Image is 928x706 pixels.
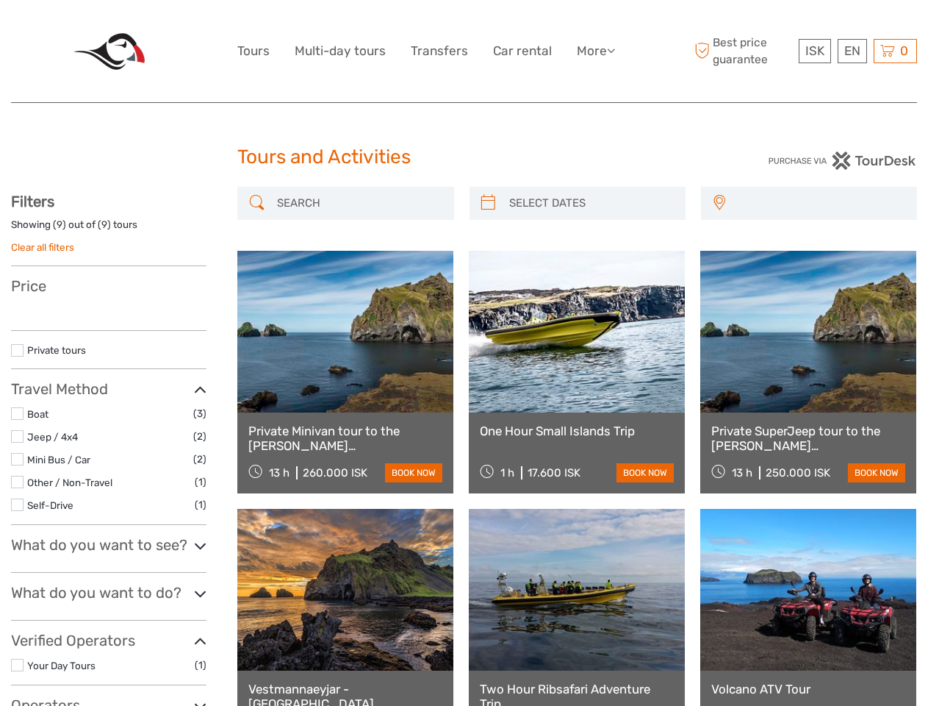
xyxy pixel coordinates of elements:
[838,39,867,63] div: EN
[195,657,206,674] span: (1)
[193,405,206,422] span: (3)
[411,40,468,62] a: Transfers
[27,454,90,466] a: Mini Bus / Car
[11,380,206,398] h3: Travel Method
[500,466,514,479] span: 1 h
[57,218,62,232] label: 9
[768,151,917,170] img: PurchaseViaTourDesk.png
[73,33,145,70] img: 455-fc339101-563c-49f4-967d-c54edcb1c401_logo_big.jpg
[195,496,206,513] span: (1)
[248,424,442,454] a: Private Minivan tour to the [PERSON_NAME][GEOGRAPHIC_DATA]: History and Natural Wonders
[193,451,206,468] span: (2)
[848,463,905,482] a: book now
[480,424,674,438] a: One Hour Small Islands Trip
[11,193,54,210] strong: Filters
[11,277,206,295] h3: Price
[193,428,206,445] span: (2)
[503,190,678,216] input: SELECT DATES
[898,43,910,58] span: 0
[237,40,270,62] a: Tours
[303,466,367,479] span: 260.000 ISK
[27,408,48,420] a: Boat
[11,632,206,649] h3: Verified Operators
[195,474,206,491] span: (1)
[269,466,289,479] span: 13 h
[237,146,691,169] h1: Tours and Activities
[805,43,824,58] span: ISK
[11,536,206,554] h3: What do you want to see?
[493,40,552,62] a: Car rental
[11,218,206,240] div: Showing ( ) out of ( ) tours
[691,35,795,67] span: Best price guarantee
[27,431,78,443] a: Jeep / 4x4
[11,584,206,602] h3: What do you want to do?
[528,466,580,479] span: 17.600 ISK
[27,660,96,671] a: Your Day Tours
[577,40,615,62] a: More
[732,466,752,479] span: 13 h
[27,344,86,356] a: Private tours
[616,463,674,482] a: book now
[271,190,446,216] input: SEARCH
[711,424,905,454] a: Private SuperJeep tour to the [PERSON_NAME][GEOGRAPHIC_DATA]: History and Natural Wonders
[711,682,905,696] a: Volcano ATV Tour
[27,499,73,511] a: Self-Drive
[11,241,74,253] a: Clear all filters
[385,463,442,482] a: book now
[766,466,830,479] span: 250.000 ISK
[27,477,112,488] a: Other / Non-Travel
[295,40,386,62] a: Multi-day tours
[101,218,107,232] label: 9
